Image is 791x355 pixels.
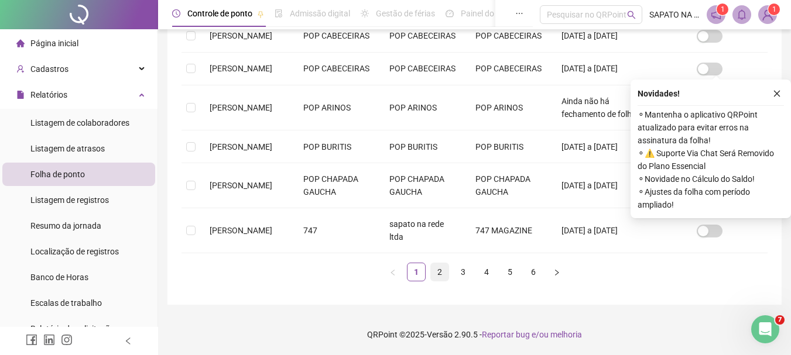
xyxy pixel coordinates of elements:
span: Reportar bug e/ou melhoria [482,330,582,339]
span: left [124,337,132,345]
span: Cadastros [30,64,69,74]
a: 2 [431,263,448,281]
span: clock-circle [172,9,180,18]
span: linkedin [43,334,55,346]
span: 1 [772,5,776,13]
a: 6 [525,263,542,281]
li: Próxima página [547,263,566,281]
span: user-add [16,65,25,73]
span: close [773,89,781,98]
iframe: Intercom live chat [751,315,779,343]
td: POP BURITIS [294,130,380,163]
span: [PERSON_NAME] [210,226,272,235]
button: left [383,263,402,281]
span: facebook [26,334,37,346]
span: ellipsis [515,9,523,18]
img: 63277 [759,6,776,23]
td: POP BURITIS [466,130,552,163]
span: Painel do DP [461,9,506,18]
span: [PERSON_NAME] [210,103,272,112]
span: 7 [775,315,785,325]
td: sapato na rede ltda [380,208,466,253]
span: ⚬ Novidade no Cálculo do Saldo! [638,173,784,185]
span: ⚬ Ajustes da folha com período ampliado! [638,185,784,211]
li: 6 [524,263,543,281]
span: sun [361,9,369,18]
td: POP CABECEIRAS [466,53,552,85]
td: POP CABECEIRAS [294,53,380,85]
span: notification [711,9,721,20]
footer: QRPoint © 2025 - 2.90.5 - [158,314,791,355]
span: [PERSON_NAME] [210,181,272,190]
li: 1 [407,263,426,281]
td: [DATE] a [DATE] [552,130,652,163]
span: file [16,91,25,99]
span: Escalas de trabalho [30,298,102,308]
span: Listagem de atrasos [30,144,105,153]
span: [PERSON_NAME] [210,31,272,40]
span: Página inicial [30,39,78,48]
sup: 1 [717,4,728,15]
span: search [627,11,636,19]
span: left [389,269,396,276]
li: 4 [477,263,496,281]
span: [PERSON_NAME] [210,64,272,73]
td: POP CABECEIRAS [380,19,466,52]
td: POP BURITIS [380,130,466,163]
span: Folha de ponto [30,170,85,179]
span: Ainda não há fechamento de folha [561,96,636,119]
span: Controle de ponto [187,9,252,18]
span: Listagem de registros [30,195,109,205]
span: Resumo da jornada [30,221,101,230]
td: POP CHAPADA GAUCHA [466,163,552,208]
span: Novidades ! [638,87,680,100]
span: Admissão digital [290,9,350,18]
td: POP CABECEIRAS [294,19,380,52]
td: [DATE] a [DATE] [552,53,652,85]
td: [DATE] a [DATE] [552,208,652,253]
span: Banco de Horas [30,273,88,282]
td: POP ARINOS [294,85,380,130]
span: Relatório de solicitações [30,324,118,333]
span: bell [737,9,747,20]
span: dashboard [446,9,454,18]
a: 5 [501,263,519,281]
td: POP CABECEIRAS [466,19,552,52]
td: POP CABECEIRAS [380,53,466,85]
td: POP ARINOS [380,85,466,130]
span: instagram [61,334,73,346]
span: file-done [275,9,283,18]
span: home [16,39,25,47]
span: right [553,269,560,276]
span: Gestão de férias [376,9,435,18]
span: Versão [427,330,453,339]
td: [DATE] a [DATE] [552,19,652,52]
span: Listagem de colaboradores [30,118,129,127]
td: POP CHAPADA GAUCHA [380,163,466,208]
td: [DATE] a [DATE] [552,163,652,208]
td: 747 MAGAZINE [466,208,552,253]
a: 1 [408,263,425,281]
button: right [547,263,566,281]
span: ⚬ ⚠️ Suporte Via Chat Será Removido do Plano Essencial [638,147,784,173]
span: 1 [721,5,725,13]
li: 5 [501,263,519,281]
td: POP ARINOS [466,85,552,130]
li: Página anterior [383,263,402,281]
span: Localização de registros [30,247,119,256]
a: 3 [454,263,472,281]
li: 3 [454,263,472,281]
span: Relatórios [30,90,67,99]
span: pushpin [257,11,264,18]
li: 2 [430,263,449,281]
span: ⚬ Mantenha o aplicativo QRPoint atualizado para evitar erros na assinatura da folha! [638,108,784,147]
a: 4 [478,263,495,281]
sup: Atualize o seu contato no menu Meus Dados [768,4,780,15]
td: 747 [294,208,380,253]
span: [PERSON_NAME] [210,142,272,151]
span: SAPATO NA REDE LTDA [649,8,700,21]
td: POP CHAPADA GAUCHA [294,163,380,208]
